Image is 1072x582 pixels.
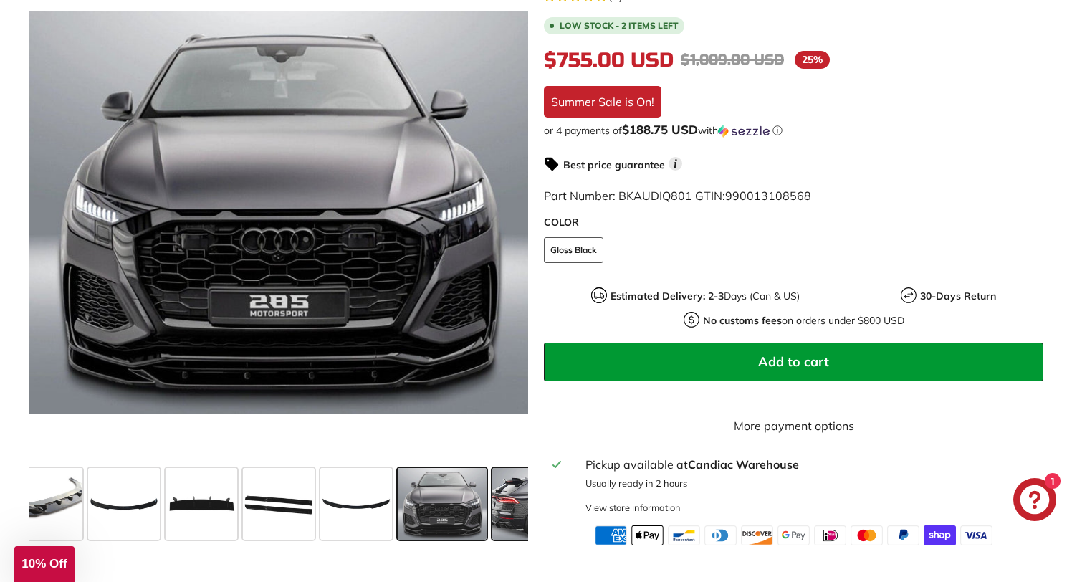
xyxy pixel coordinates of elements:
img: american_express [595,525,627,545]
img: paypal [887,525,919,545]
span: $1,009.00 USD [681,51,784,69]
div: Summer Sale is On! [544,86,661,118]
inbox-online-store-chat: Shopify online store chat [1009,478,1061,525]
strong: Candiac Warehouse [688,457,799,472]
strong: Estimated Delivery: 2-3 [611,290,724,302]
img: bancontact [668,525,700,545]
span: i [669,157,682,171]
a: More payment options [544,417,1043,434]
p: Days (Can & US) [611,289,800,304]
img: visa [960,525,992,545]
strong: 30-Days Return [920,290,996,302]
span: $755.00 USD [544,48,674,72]
img: diners_club [704,525,737,545]
img: Sezzle [718,125,770,138]
img: google_pay [777,525,810,545]
img: apple_pay [631,525,664,545]
img: ideal [814,525,846,545]
div: or 4 payments of with [544,123,1043,138]
span: Low stock - 2 items left [560,22,679,30]
div: or 4 payments of$188.75 USDwithSezzle Click to learn more about Sezzle [544,123,1043,138]
img: shopify_pay [924,525,956,545]
label: COLOR [544,215,1043,230]
p: on orders under $800 USD [703,313,904,328]
span: Add to cart [758,353,829,370]
strong: No customs fees [703,314,782,327]
span: 990013108568 [725,189,811,203]
strong: Best price guarantee [563,158,665,171]
span: 10% Off [21,557,67,571]
span: Part Number: BKAUDIQ801 GTIN: [544,189,811,203]
button: Add to cart [544,343,1043,381]
span: $188.75 USD [622,122,698,137]
div: View store information [585,501,681,515]
img: discover [741,525,773,545]
img: master [851,525,883,545]
span: 25% [795,51,830,69]
div: 10% Off [14,546,75,582]
p: Usually ready in 2 hours [585,477,1035,490]
div: Pickup available at [585,456,1035,473]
